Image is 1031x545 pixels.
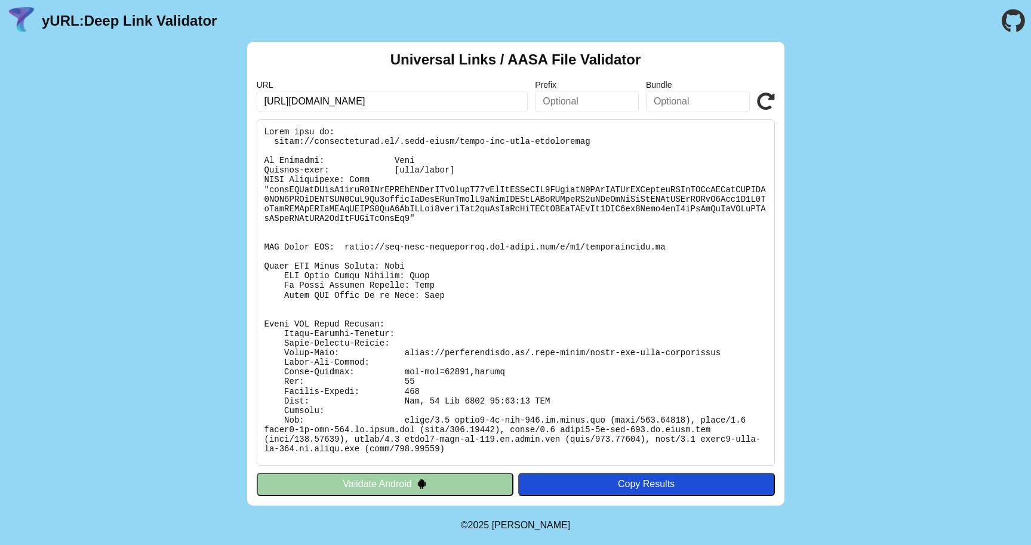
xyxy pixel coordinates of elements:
[468,520,490,530] span: 2025
[646,91,750,112] input: Optional
[461,506,570,545] footer: ©
[535,80,639,90] label: Prefix
[535,91,639,112] input: Optional
[257,91,528,112] input: Required
[390,51,641,68] h2: Universal Links / AASA File Validator
[646,80,750,90] label: Bundle
[417,479,427,489] img: droidIcon.svg
[257,473,513,495] button: Validate Android
[492,520,571,530] a: Michael Ibragimchayev's Personal Site
[518,473,775,495] button: Copy Results
[257,119,775,466] pre: Lorem ipsu do: sitam://consecteturad.el/.sedd-eiusm/tempo-inc-utla-etdoloremag Al Enimadmi: Veni ...
[524,479,769,489] div: Copy Results
[42,13,217,29] a: yURL:Deep Link Validator
[257,80,528,90] label: URL
[6,5,37,36] img: yURL Logo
